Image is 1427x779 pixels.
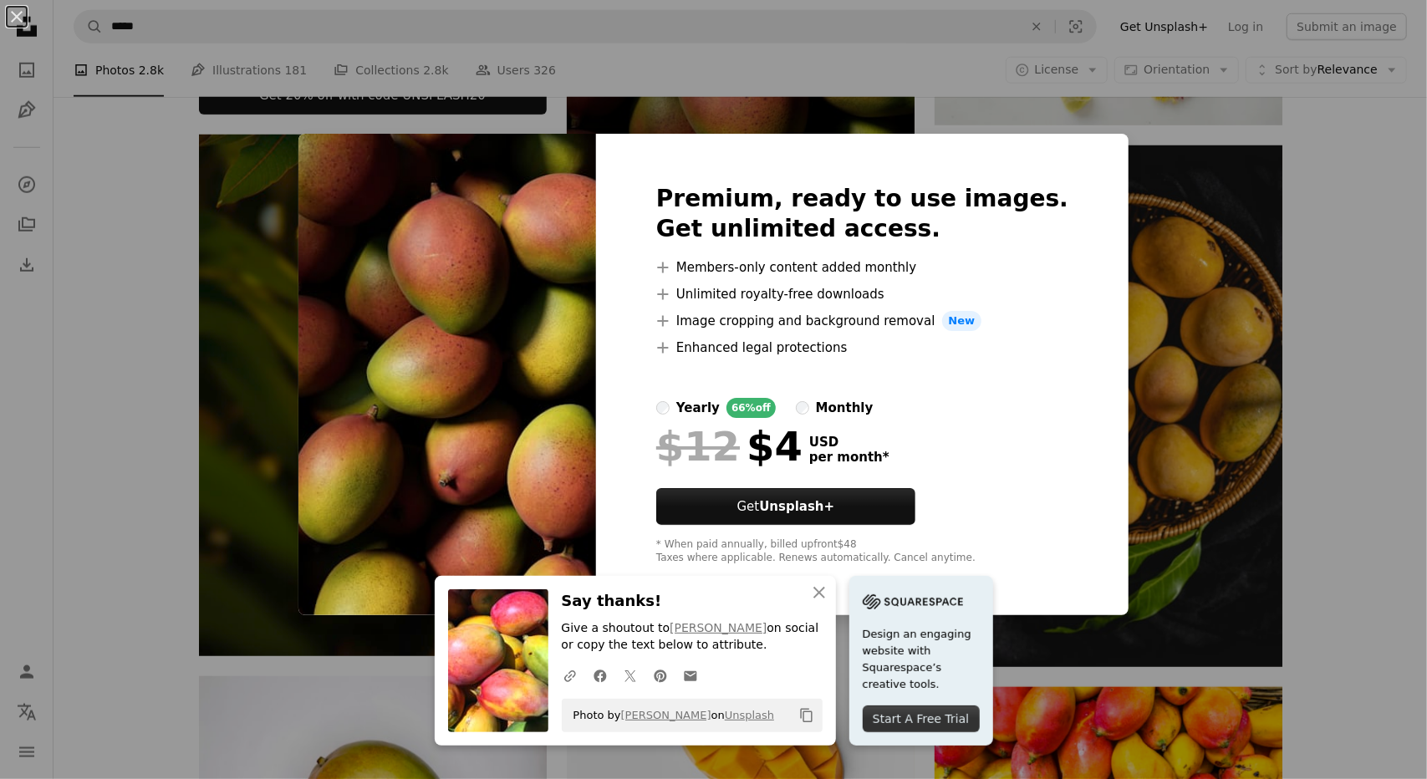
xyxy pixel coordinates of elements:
li: Enhanced legal protections [656,338,1068,358]
h2: Premium, ready to use images. Get unlimited access. [656,184,1068,244]
div: $4 [656,425,803,468]
span: USD [809,435,889,450]
div: * When paid annually, billed upfront $48 Taxes where applicable. Renews automatically. Cancel any... [656,538,1068,565]
div: yearly [676,398,720,418]
li: Members-only content added monthly [656,257,1068,277]
a: [PERSON_NAME] [670,621,767,634]
div: 66% off [726,398,776,418]
a: Share on Twitter [615,659,645,692]
a: Share over email [675,659,706,692]
li: Image cropping and background removal [656,311,1068,331]
div: Start A Free Trial [863,705,980,732]
h3: Say thanks! [562,589,823,614]
span: Design an engaging website with Squarespace’s creative tools. [863,626,980,693]
div: monthly [816,398,874,418]
img: file-1705255347840-230a6ab5bca9image [863,589,963,614]
span: Photo by on [565,702,775,729]
button: GetUnsplash+ [656,488,915,525]
a: Design an engaging website with Squarespace’s creative tools.Start A Free Trial [849,576,993,746]
li: Unlimited royalty-free downloads [656,284,1068,304]
input: monthly [796,401,809,415]
a: Share on Pinterest [645,659,675,692]
a: Share on Facebook [585,659,615,692]
img: premium_photo-1674382739389-338645e7dd8c [298,134,596,615]
span: New [942,311,982,331]
button: Copy to clipboard [792,701,821,730]
strong: Unsplash+ [759,499,834,514]
p: Give a shoutout to on social or copy the text below to attribute. [562,620,823,654]
a: [PERSON_NAME] [621,709,711,721]
a: Unsplash [725,709,774,721]
span: $12 [656,425,740,468]
span: per month * [809,450,889,465]
input: yearly66%off [656,401,670,415]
